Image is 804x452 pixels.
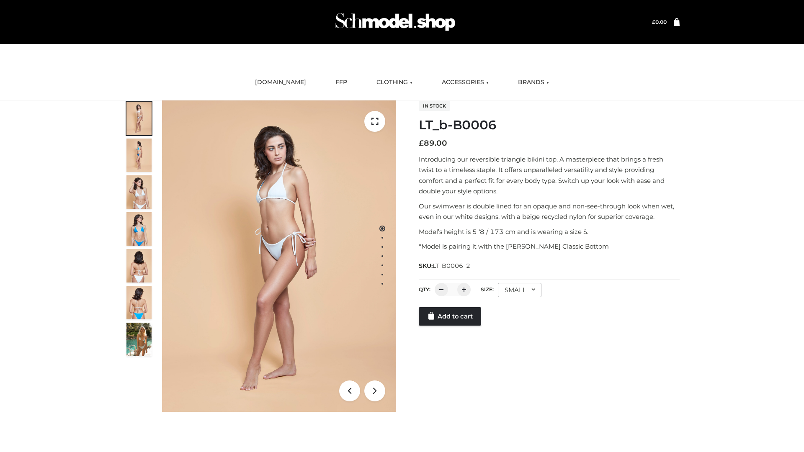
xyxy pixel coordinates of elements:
[419,154,680,197] p: Introducing our reversible triangle bikini top. A masterpiece that brings a fresh twist to a time...
[419,139,424,148] span: £
[249,73,312,92] a: [DOMAIN_NAME]
[419,118,680,133] h1: LT_b-B0006
[433,262,470,270] span: LT_B0006_2
[419,226,680,237] p: Model’s height is 5 ‘8 / 173 cm and is wearing a size S.
[419,241,680,252] p: *Model is pairing it with the [PERSON_NAME] Classic Bottom
[652,19,667,25] a: £0.00
[419,286,430,293] label: QTY:
[481,286,494,293] label: Size:
[162,100,396,412] img: LT_b-B0006
[126,139,152,172] img: ArielClassicBikiniTop_CloudNine_AzureSky_OW114ECO_2-scaled.jpg
[419,201,680,222] p: Our swimwear is double lined for an opaque and non-see-through look when wet, even in our white d...
[419,101,450,111] span: In stock
[126,323,152,356] img: Arieltop_CloudNine_AzureSky2.jpg
[370,73,419,92] a: CLOTHING
[419,307,481,326] a: Add to cart
[419,139,447,148] bdi: 89.00
[126,249,152,282] img: ArielClassicBikiniTop_CloudNine_AzureSky_OW114ECO_7-scaled.jpg
[652,19,655,25] span: £
[126,286,152,319] img: ArielClassicBikiniTop_CloudNine_AzureSky_OW114ECO_8-scaled.jpg
[126,102,152,135] img: ArielClassicBikiniTop_CloudNine_AzureSky_OW114ECO_1-scaled.jpg
[126,175,152,209] img: ArielClassicBikiniTop_CloudNine_AzureSky_OW114ECO_3-scaled.jpg
[329,73,353,92] a: FFP
[512,73,555,92] a: BRANDS
[498,283,541,297] div: SMALL
[419,261,471,271] span: SKU:
[332,5,458,39] img: Schmodel Admin 964
[652,19,667,25] bdi: 0.00
[126,212,152,246] img: ArielClassicBikiniTop_CloudNine_AzureSky_OW114ECO_4-scaled.jpg
[435,73,495,92] a: ACCESSORIES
